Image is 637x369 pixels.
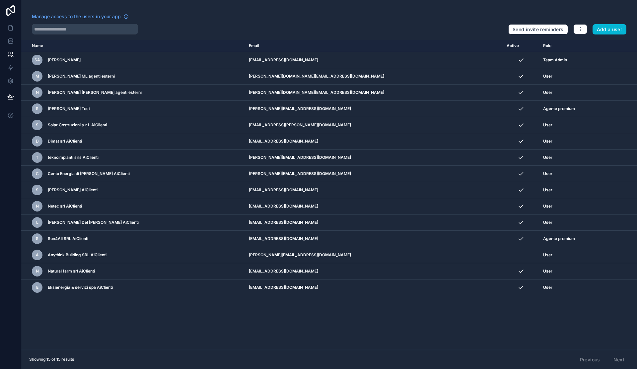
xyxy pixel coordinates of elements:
[21,40,637,350] div: scrollable content
[36,236,38,241] span: S
[543,155,552,160] span: User
[36,285,38,290] span: E
[508,24,568,35] button: Send invite reminders
[543,139,552,144] span: User
[36,204,39,209] span: N
[48,106,90,111] span: [PERSON_NAME] Test
[35,57,40,63] span: SA
[543,171,552,176] span: User
[543,285,552,290] span: User
[245,215,503,231] td: [EMAIL_ADDRESS][DOMAIN_NAME]
[245,85,503,101] td: [PERSON_NAME][DOMAIN_NAME][EMAIL_ADDRESS][DOMAIN_NAME]
[539,40,611,52] th: Role
[36,155,38,160] span: t
[36,171,39,176] span: C
[48,155,99,160] span: teknoimpianti srls AiClienti
[543,57,567,63] span: Team Admin
[32,13,129,20] a: Manage access to the users in your app
[48,171,130,176] span: Cento Energia di [PERSON_NAME] AiClienti
[245,133,503,150] td: [EMAIL_ADDRESS][DOMAIN_NAME]
[48,122,107,128] span: Solar Costruzioni s.r.l. AiClienti
[48,236,88,241] span: Sun4All SRL AiClienti
[36,220,38,225] span: L
[543,106,575,111] span: Agente premium
[245,231,503,247] td: [EMAIL_ADDRESS][DOMAIN_NAME]
[36,106,38,111] span: S
[245,166,503,182] td: [PERSON_NAME][EMAIL_ADDRESS][DOMAIN_NAME]
[543,220,552,225] span: User
[543,187,552,193] span: User
[36,269,39,274] span: N
[36,187,38,193] span: S
[245,52,503,68] td: [EMAIL_ADDRESS][DOMAIN_NAME]
[503,40,539,52] th: Active
[48,269,95,274] span: Natural farm srl AiClienti
[36,252,39,258] span: A
[543,269,552,274] span: User
[48,74,115,79] span: [PERSON_NAME] ML agenti esterni
[245,279,503,296] td: [EMAIL_ADDRESS][DOMAIN_NAME]
[48,204,82,209] span: Netec srl AiClienti
[36,139,39,144] span: D
[245,150,503,166] td: [PERSON_NAME][EMAIL_ADDRESS][DOMAIN_NAME]
[48,285,113,290] span: Eksienergia & servizi spa AiClienti
[29,357,74,362] span: Showing 15 of 15 results
[36,122,38,128] span: S
[48,139,82,144] span: Dimat srl AiClienti
[21,40,245,52] th: Name
[593,24,627,35] button: Add a user
[35,74,39,79] span: M
[48,187,98,193] span: [PERSON_NAME] AiClienti
[245,182,503,198] td: [EMAIL_ADDRESS][DOMAIN_NAME]
[48,220,139,225] span: [PERSON_NAME] Del [PERSON_NAME] AiClienti
[48,252,106,258] span: Anythink Building SRL AiClienti
[245,101,503,117] td: [PERSON_NAME][EMAIL_ADDRESS][DOMAIN_NAME]
[36,90,39,95] span: N
[48,57,81,63] span: [PERSON_NAME]
[245,40,503,52] th: Email
[245,68,503,85] td: [PERSON_NAME][DOMAIN_NAME][EMAIL_ADDRESS][DOMAIN_NAME]
[543,236,575,241] span: Agente premium
[543,90,552,95] span: User
[245,247,503,263] td: [PERSON_NAME][EMAIL_ADDRESS][DOMAIN_NAME]
[543,252,552,258] span: User
[48,90,142,95] span: [PERSON_NAME] [PERSON_NAME] agenti esterni
[245,117,503,133] td: [EMAIL_ADDRESS][PERSON_NAME][DOMAIN_NAME]
[32,13,121,20] span: Manage access to the users in your app
[543,74,552,79] span: User
[543,204,552,209] span: User
[245,263,503,279] td: [EMAIL_ADDRESS][DOMAIN_NAME]
[245,198,503,215] td: [EMAIL_ADDRESS][DOMAIN_NAME]
[543,122,552,128] span: User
